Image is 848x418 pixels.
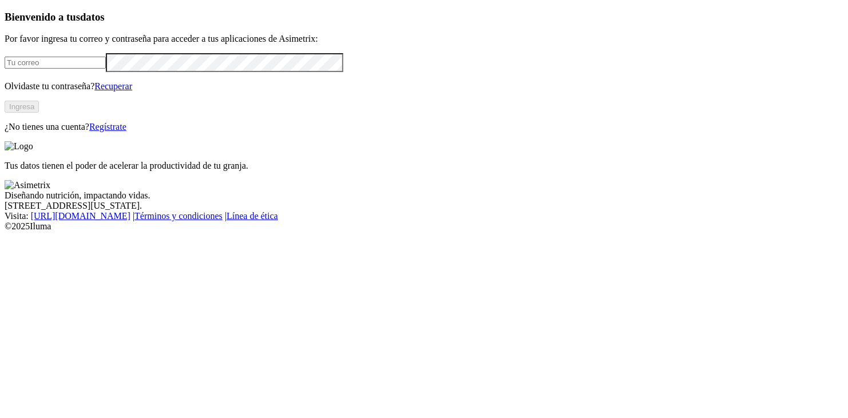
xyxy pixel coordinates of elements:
h3: Bienvenido a tus [5,11,843,23]
p: Tus datos tienen el poder de acelerar la productividad de tu granja. [5,161,843,171]
div: © 2025 Iluma [5,221,843,232]
div: [STREET_ADDRESS][US_STATE]. [5,201,843,211]
p: Por favor ingresa tu correo y contraseña para acceder a tus aplicaciones de Asimetrix: [5,34,843,44]
div: Diseñando nutrición, impactando vidas. [5,190,843,201]
img: Asimetrix [5,180,50,190]
a: Regístrate [89,122,126,132]
img: Logo [5,141,33,152]
a: Línea de ética [227,211,278,221]
a: Recuperar [94,81,132,91]
p: Olvidaste tu contraseña? [5,81,843,91]
button: Ingresa [5,101,39,113]
p: ¿No tienes una cuenta? [5,122,843,132]
span: datos [80,11,105,23]
a: Términos y condiciones [134,211,223,221]
div: Visita : | | [5,211,843,221]
a: [URL][DOMAIN_NAME] [31,211,130,221]
input: Tu correo [5,57,106,69]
